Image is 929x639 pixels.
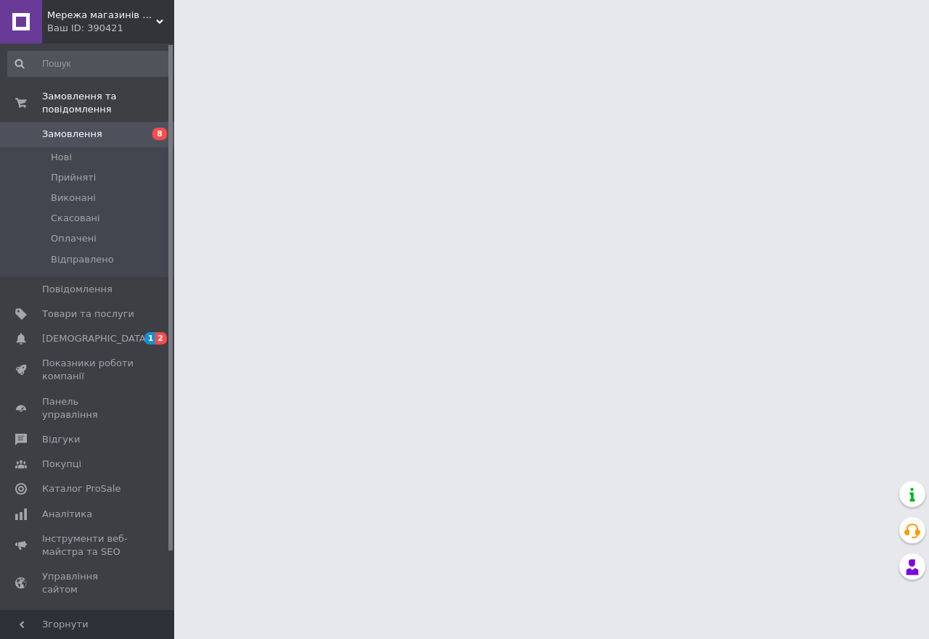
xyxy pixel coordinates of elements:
input: Пошук [7,51,171,77]
span: Нові [51,151,72,164]
span: Покупці [42,458,81,471]
span: Оплачені [51,232,97,245]
span: Прийняті [51,171,96,184]
span: Відгуки [42,433,80,446]
span: Відправлено [51,253,114,266]
span: Скасовані [51,212,100,225]
span: Показники роботи компанії [42,357,134,383]
span: 2 [155,332,167,345]
span: Замовлення [42,128,102,141]
span: 1 [144,332,156,345]
span: Панель управління [42,395,134,421]
span: Каталог ProSale [42,482,120,495]
span: Інструменти веб-майстра та SEO [42,532,134,558]
span: [DEMOGRAPHIC_DATA] [42,332,150,345]
div: Ваш ID: 390421 [47,22,174,35]
span: Товари та послуги [42,308,134,321]
span: Управління сайтом [42,570,134,596]
span: Виконані [51,191,96,205]
span: Аналітика [42,508,92,521]
span: Гаманець компанії [42,609,134,635]
span: Повідомлення [42,283,112,296]
span: 8 [152,128,167,140]
span: Мережа магазинів "Садочок" [47,9,156,22]
span: Замовлення та повідомлення [42,90,174,116]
